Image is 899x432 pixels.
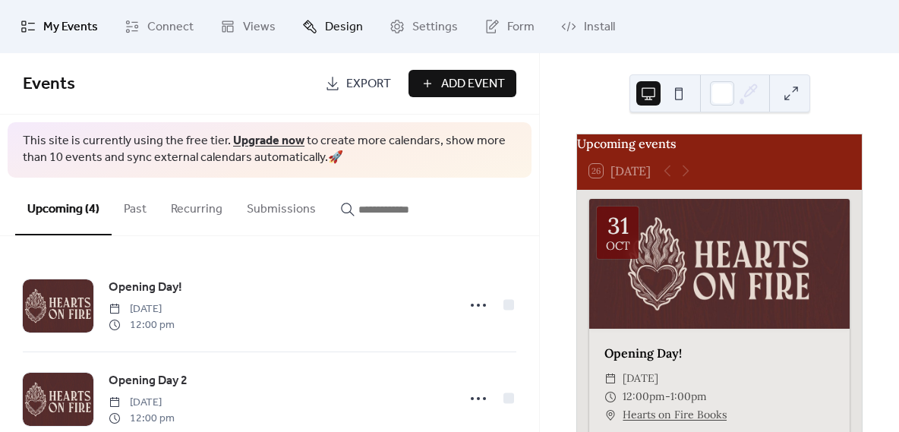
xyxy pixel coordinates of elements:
span: Form [507,18,535,36]
a: Opening Day! [109,278,182,298]
div: ​ [604,406,617,424]
span: - [665,388,670,406]
div: Upcoming events [577,134,862,153]
a: Settings [378,6,469,47]
a: Connect [113,6,205,47]
span: Connect [147,18,194,36]
span: Design [325,18,363,36]
a: Design [291,6,374,47]
a: Views [209,6,287,47]
button: Submissions [235,178,328,234]
span: Events [23,68,75,101]
span: Settings [412,18,458,36]
a: My Events [9,6,109,47]
span: [DATE] [623,370,658,388]
a: Install [550,6,626,47]
a: Form [473,6,546,47]
span: Export [346,75,391,93]
span: 12:00 pm [109,317,175,333]
a: Export [314,70,402,97]
span: Opening Day! [109,279,182,297]
a: Upgrade now [233,129,304,153]
button: Add Event [408,70,516,97]
span: Opening Day 2 [109,372,188,390]
div: Oct [606,240,630,251]
div: ​ [604,370,617,388]
span: Views [243,18,276,36]
a: Hearts on Fire Books [623,406,727,424]
span: [DATE] [109,395,175,411]
span: 1:00pm [670,388,707,406]
span: [DATE] [109,301,175,317]
span: 12:00pm [623,388,665,406]
span: My Events [43,18,98,36]
div: Opening Day! [589,344,850,362]
span: This site is currently using the free tier. to create more calendars, show more than 10 events an... [23,133,516,167]
div: 31 [607,214,629,237]
span: Add Event [441,75,505,93]
button: Past [112,178,159,234]
button: Upcoming (4) [15,178,112,235]
div: ​ [604,388,617,406]
button: Recurring [159,178,235,234]
a: Opening Day 2 [109,371,188,391]
span: 12:00 pm [109,411,175,427]
span: Install [584,18,615,36]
